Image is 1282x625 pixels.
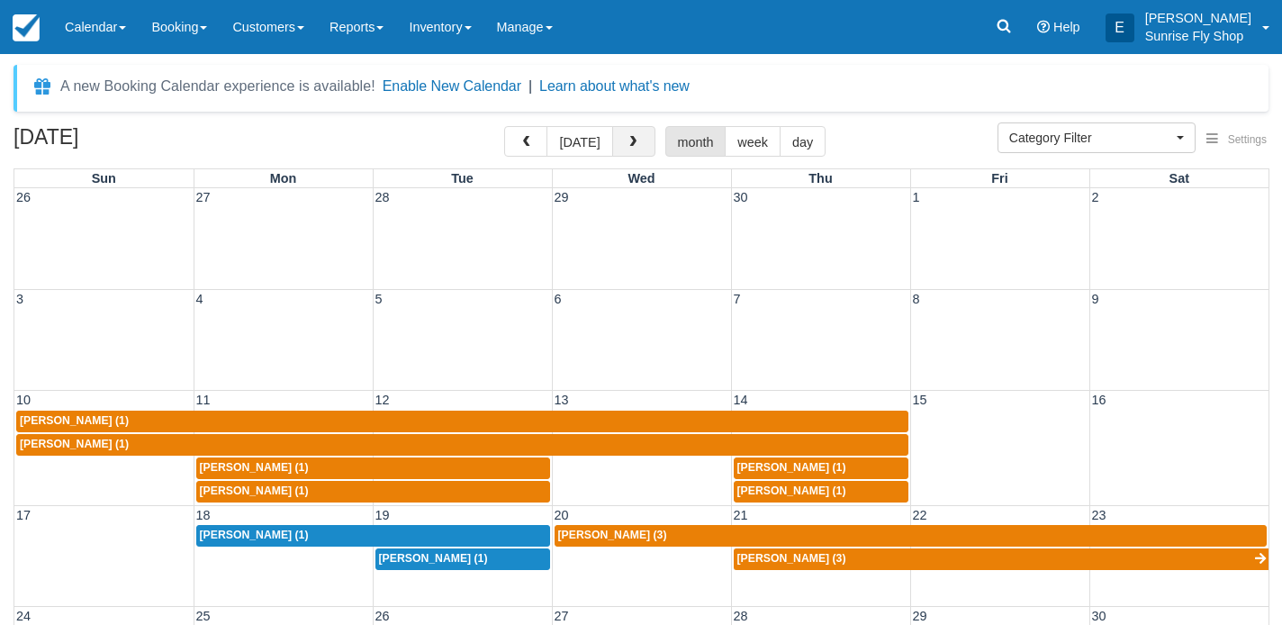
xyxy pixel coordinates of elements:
span: Mon [270,171,297,186]
span: [PERSON_NAME] (3) [737,552,846,565]
a: [PERSON_NAME] (1) [16,411,908,432]
p: Sunrise Fly Shop [1145,27,1251,45]
span: 6 [553,292,564,306]
span: 3 [14,292,25,306]
span: 10 [14,393,32,407]
span: 26 [374,609,392,623]
span: 28 [732,609,750,623]
span: Wed [627,171,655,186]
a: [PERSON_NAME] (3) [555,525,1268,547]
button: month [665,126,727,157]
span: Sun [92,171,116,186]
span: [PERSON_NAME] (1) [200,485,309,497]
div: E [1106,14,1134,42]
button: week [725,126,781,157]
button: Enable New Calendar [383,77,521,95]
span: [PERSON_NAME] (1) [737,485,846,497]
span: Sat [1169,171,1189,186]
span: 27 [194,190,212,204]
a: Learn about what's new [539,78,690,94]
span: 15 [911,393,929,407]
span: [PERSON_NAME] (1) [20,414,129,427]
span: Category Filter [1009,129,1172,147]
span: 30 [732,190,750,204]
a: [PERSON_NAME] (1) [734,457,908,479]
span: [PERSON_NAME] (1) [200,461,309,474]
button: Settings [1196,127,1277,153]
span: 27 [553,609,571,623]
span: [PERSON_NAME] (1) [20,438,129,450]
span: 24 [14,609,32,623]
span: [PERSON_NAME] (1) [200,529,309,541]
span: 2 [1090,190,1101,204]
span: 30 [1090,609,1108,623]
p: [PERSON_NAME] [1145,9,1251,27]
span: 7 [732,292,743,306]
a: [PERSON_NAME] (1) [196,525,550,547]
a: [PERSON_NAME] (1) [196,457,550,479]
h2: [DATE] [14,126,241,159]
button: [DATE] [546,126,612,157]
a: [PERSON_NAME] (1) [375,548,550,570]
span: 12 [374,393,392,407]
span: | [528,78,532,94]
span: 28 [374,190,392,204]
span: 25 [194,609,212,623]
span: 4 [194,292,205,306]
span: 8 [911,292,922,306]
a: [PERSON_NAME] (1) [734,481,908,503]
span: Tue [451,171,474,186]
span: 18 [194,508,212,522]
div: A new Booking Calendar experience is available! [60,76,375,97]
span: 20 [553,508,571,522]
span: 21 [732,508,750,522]
span: Help [1053,20,1080,34]
span: 29 [911,609,929,623]
span: 22 [911,508,929,522]
span: 9 [1090,292,1101,306]
span: 26 [14,190,32,204]
span: 16 [1090,393,1108,407]
span: 1 [911,190,922,204]
span: Fri [991,171,1007,186]
span: 14 [732,393,750,407]
span: Settings [1228,133,1267,146]
img: checkfront-main-nav-mini-logo.png [13,14,40,41]
button: day [780,126,826,157]
a: [PERSON_NAME] (1) [196,481,550,503]
span: 17 [14,508,32,522]
a: [PERSON_NAME] (1) [16,434,908,456]
a: [PERSON_NAME] (3) [734,548,1269,570]
i: Help [1037,21,1050,33]
span: [PERSON_NAME] (3) [558,529,667,541]
span: Thu [808,171,832,186]
span: 19 [374,508,392,522]
span: [PERSON_NAME] (1) [737,461,846,474]
span: 11 [194,393,212,407]
span: 29 [553,190,571,204]
span: [PERSON_NAME] (1) [379,552,488,565]
button: Category Filter [998,122,1196,153]
span: 5 [374,292,384,306]
span: 23 [1090,508,1108,522]
span: 13 [553,393,571,407]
